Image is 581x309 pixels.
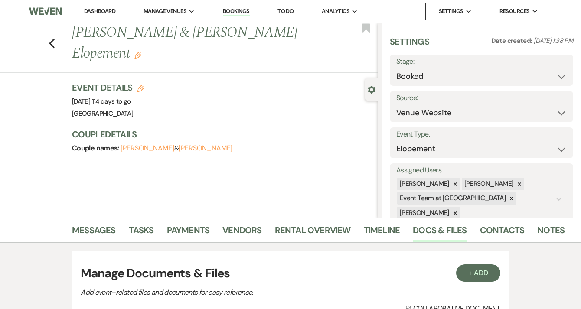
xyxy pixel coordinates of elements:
a: Notes [537,223,565,242]
span: Analytics [322,7,349,16]
span: Resources [499,7,529,16]
h3: Couple Details [72,128,369,140]
span: Settings [439,7,463,16]
img: Weven Logo [29,2,62,20]
button: Close lead details [368,85,375,93]
a: Messages [72,223,116,242]
a: To Do [277,7,294,15]
h3: Manage Documents & Files [81,264,500,283]
button: + Add [456,264,500,282]
a: Vendors [222,223,261,242]
label: Event Type: [396,128,567,141]
p: Add event–related files and documents for easy reference. [81,287,384,298]
div: [PERSON_NAME] [397,178,450,190]
a: Bookings [223,7,250,16]
button: [PERSON_NAME] [179,145,232,152]
span: Manage Venues [144,7,186,16]
span: 114 days to go [92,97,131,106]
button: Edit [134,51,141,59]
a: Docs & Files [413,223,467,242]
span: [GEOGRAPHIC_DATA] [72,109,133,118]
a: Dashboard [84,7,115,15]
span: | [90,97,131,106]
span: [DATE] 1:38 PM [534,36,573,45]
div: [PERSON_NAME] [397,207,450,219]
div: [PERSON_NAME] [462,178,515,190]
h3: Settings [390,36,429,55]
h3: Event Details [72,81,144,94]
a: Contacts [480,223,525,242]
h1: [PERSON_NAME] & [PERSON_NAME] Elopement [72,23,313,64]
span: Couple names: [72,143,121,153]
a: Timeline [364,223,400,242]
span: Date created: [491,36,534,45]
span: & [121,144,232,153]
a: Rental Overview [275,223,351,242]
div: Event Team at [GEOGRAPHIC_DATA] [397,192,507,205]
label: Stage: [396,55,567,68]
a: Tasks [129,223,154,242]
label: Assigned Users: [396,164,567,177]
a: Payments [167,223,210,242]
label: Source: [396,92,567,104]
span: [DATE] [72,97,131,106]
button: [PERSON_NAME] [121,145,174,152]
